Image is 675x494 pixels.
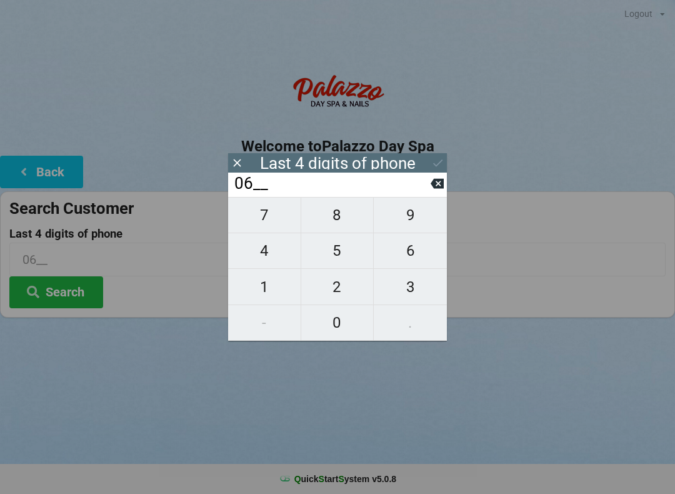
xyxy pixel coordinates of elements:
[301,197,374,233] button: 8
[301,233,374,269] button: 5
[228,202,301,228] span: 7
[301,274,374,300] span: 2
[301,310,374,336] span: 0
[374,202,447,228] span: 9
[228,197,301,233] button: 7
[301,305,374,341] button: 0
[228,269,301,305] button: 1
[374,269,447,305] button: 3
[301,202,374,228] span: 8
[301,269,374,305] button: 2
[374,197,447,233] button: 9
[374,233,447,269] button: 6
[374,274,447,300] span: 3
[228,274,301,300] span: 1
[260,157,416,169] div: Last 4 digits of phone
[228,233,301,269] button: 4
[374,238,447,264] span: 6
[301,238,374,264] span: 5
[228,238,301,264] span: 4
